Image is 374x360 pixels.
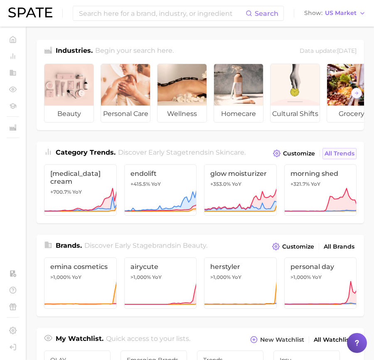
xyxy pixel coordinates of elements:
span: +321.7% [290,181,310,187]
span: YoY [72,274,81,281]
a: homecare [214,64,263,123]
span: All Trends [325,150,354,157]
span: Discover Early Stage trends in . [118,148,246,156]
span: YoY [311,181,320,187]
span: >1,000% [50,274,71,280]
span: cultural shifts [271,106,320,122]
button: Scroll Right [351,88,362,99]
span: morning shed [290,170,351,178]
span: Customize [282,243,314,250]
a: herstyler>1,000% YoY [204,257,277,309]
a: endolift+415.5% YoY [124,164,197,216]
span: herstyler [210,263,271,271]
a: cultural shifts [270,64,320,123]
span: New Watchlist [260,336,304,343]
span: beauty [44,106,93,122]
span: +700.7% [50,189,71,195]
h1: Industries. [56,46,93,57]
button: ShowUS Market [302,8,368,19]
span: +415.5% [130,181,150,187]
span: Show [304,11,322,15]
span: wellness [157,106,207,122]
h1: My Watchlist. [56,334,103,345]
span: >1,000% [210,274,231,280]
button: New Watchlist [248,334,306,345]
span: US Market [325,11,357,15]
span: +353.0% [210,181,231,187]
button: Customize [270,241,316,252]
span: YoY [151,181,161,187]
span: >1,000% [130,274,151,280]
span: Customize [283,150,315,157]
span: Discover Early Stage brands in . [84,242,207,249]
a: morning shed+321.7% YoY [284,164,357,216]
h2: Begin your search here. [95,46,174,57]
a: All Brands [322,241,357,252]
span: All Brands [324,243,354,250]
span: Category Trends . [56,148,116,156]
a: All Watchlists [312,334,357,345]
input: Search here for a brand, industry, or ingredient [78,6,246,20]
a: wellness [157,64,207,123]
span: personal care [101,106,150,122]
span: glow moisturizer [210,170,271,178]
span: YoY [312,274,322,281]
span: All Watchlists [314,336,354,343]
a: [MEDICAL_DATA] cream+700.7% YoY [44,164,117,216]
span: beauty [183,242,206,249]
a: airycute>1,000% YoY [124,257,197,309]
span: homecare [214,106,263,122]
span: YoY [232,181,241,187]
a: glow moisturizer+353.0% YoY [204,164,277,216]
span: endolift [130,170,191,178]
a: emina cosmetics>1,000% YoY [44,257,117,309]
span: Search [255,10,278,17]
span: >1,000% [290,274,311,280]
span: YoY [232,274,241,281]
a: beauty [44,64,94,123]
span: emina cosmetics [50,263,111,271]
span: airycute [130,263,191,271]
span: skincare [216,148,244,156]
a: personal care [101,64,150,123]
span: YoY [152,274,162,281]
h2: Quick access to your lists. [106,334,190,345]
img: SPATE [8,7,52,17]
a: personal day>1,000% YoY [284,257,357,309]
button: Customize [271,148,317,159]
span: Brands . [56,242,82,249]
span: [MEDICAL_DATA] cream [50,170,111,185]
a: Log out. Currently logged in with e-mail molly.masi@smallgirlspr.com. [7,341,19,353]
span: personal day [290,263,351,271]
div: Data update: [DATE] [300,46,357,57]
a: All Trends [322,148,357,159]
span: YoY [72,189,82,195]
